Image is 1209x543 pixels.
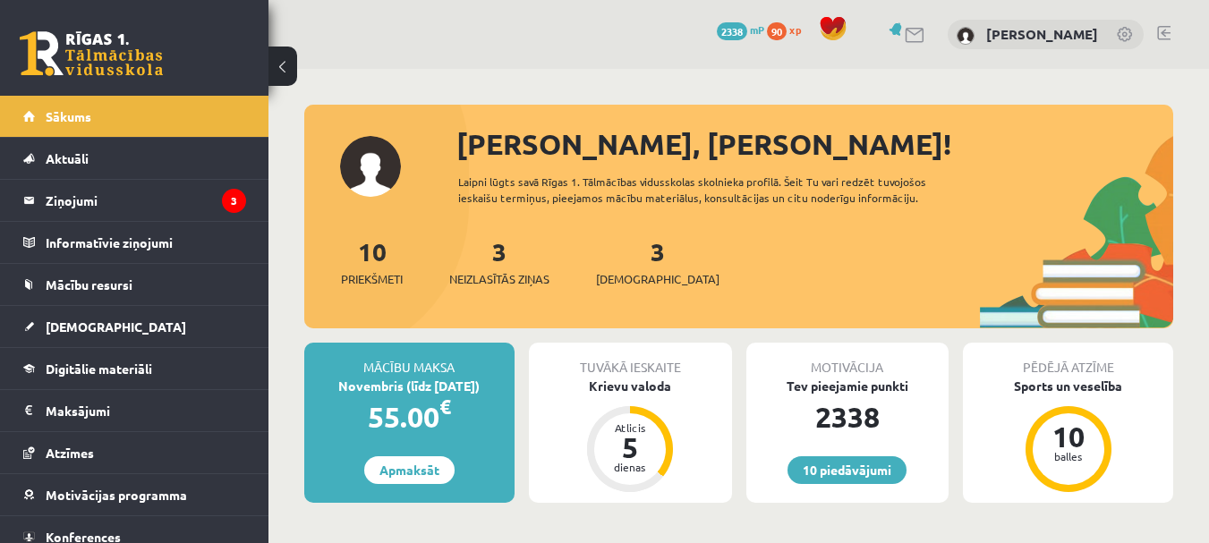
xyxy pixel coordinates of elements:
[603,422,657,433] div: Atlicis
[341,235,403,288] a: 10Priekšmeti
[439,394,451,420] span: €
[1042,451,1095,462] div: balles
[746,343,949,377] div: Motivācija
[596,235,719,288] a: 3[DEMOGRAPHIC_DATA]
[456,123,1173,165] div: [PERSON_NAME], [PERSON_NAME]!
[23,432,246,473] a: Atzīmes
[596,270,719,288] span: [DEMOGRAPHIC_DATA]
[963,343,1173,377] div: Pēdējā atzīme
[788,456,907,484] a: 10 piedāvājumi
[23,264,246,305] a: Mācību resursi
[746,377,949,395] div: Tev pieejamie punkti
[23,180,246,221] a: Ziņojumi3
[23,390,246,431] a: Maksājumi
[304,395,515,438] div: 55.00
[717,22,764,37] a: 2338 mP
[529,343,732,377] div: Tuvākā ieskaite
[46,150,89,166] span: Aktuāli
[46,361,152,377] span: Digitālie materiāli
[789,22,801,37] span: xp
[23,96,246,137] a: Sākums
[603,462,657,472] div: dienas
[746,395,949,438] div: 2338
[46,222,246,263] legend: Informatīvie ziņojumi
[304,377,515,395] div: Novembris (līdz [DATE])
[46,390,246,431] legend: Maksājumi
[46,276,132,293] span: Mācību resursi
[222,189,246,213] i: 3
[957,27,975,45] img: Roberts Masjulis
[23,306,246,347] a: [DEMOGRAPHIC_DATA]
[46,180,246,221] legend: Ziņojumi
[46,445,94,461] span: Atzīmes
[750,22,764,37] span: mP
[46,318,186,335] span: [DEMOGRAPHIC_DATA]
[963,377,1173,495] a: Sports un veselība 10 balles
[364,456,455,484] a: Apmaksāt
[767,22,810,37] a: 90 xp
[717,22,747,40] span: 2338
[23,348,246,389] a: Digitālie materiāli
[529,377,732,395] div: Krievu valoda
[963,377,1173,395] div: Sports un veselība
[767,22,787,40] span: 90
[449,270,549,288] span: Neizlasītās ziņas
[46,108,91,124] span: Sākums
[23,474,246,515] a: Motivācijas programma
[341,270,403,288] span: Priekšmeti
[458,174,980,206] div: Laipni lūgts savā Rīgas 1. Tālmācības vidusskolas skolnieka profilā. Šeit Tu vari redzēt tuvojošo...
[449,235,549,288] a: 3Neizlasītās ziņas
[603,433,657,462] div: 5
[304,343,515,377] div: Mācību maksa
[20,31,163,76] a: Rīgas 1. Tālmācības vidusskola
[46,487,187,503] span: Motivācijas programma
[986,25,1098,43] a: [PERSON_NAME]
[529,377,732,495] a: Krievu valoda Atlicis 5 dienas
[23,222,246,263] a: Informatīvie ziņojumi
[1042,422,1095,451] div: 10
[23,138,246,179] a: Aktuāli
